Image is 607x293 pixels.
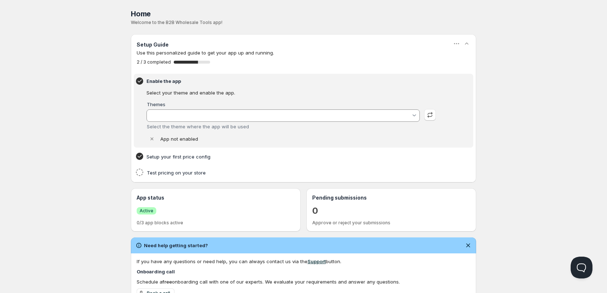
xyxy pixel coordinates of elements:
[312,220,470,226] p: Approve or reject your submissions
[146,77,438,85] h4: Enable the app
[312,194,470,201] h3: Pending submissions
[147,124,420,129] div: Select the theme where the app will be used
[463,240,473,250] button: Dismiss notification
[137,268,470,275] h4: Onboarding call
[137,207,156,214] a: SuccessActive
[571,257,592,278] iframe: Help Scout Beacon - Open
[137,49,470,56] p: Use this personalized guide to get your app up and running.
[137,194,295,201] h3: App status
[146,89,436,96] p: Select your theme and enable the app.
[312,205,318,217] a: 0
[307,258,326,264] a: Support
[144,242,208,249] h2: Need help getting started?
[137,41,169,48] h3: Setup Guide
[137,59,171,65] span: 2 / 3 completed
[131,9,151,18] span: Home
[137,220,295,226] p: 0/3 app blocks active
[147,169,438,176] h4: Test pricing on your store
[146,153,438,160] h4: Setup your first price config
[131,20,476,25] p: Welcome to the B2B Wholesale Tools app!
[147,101,165,107] label: Themes
[162,279,172,285] b: free
[160,135,198,143] p: App not enabled
[137,258,470,265] div: If you have any questions or need help, you can always contact us via the button.
[137,278,470,285] div: Schedule a onboarding call with one of our experts. We evaluate your requirements and answer any ...
[140,208,153,214] span: Active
